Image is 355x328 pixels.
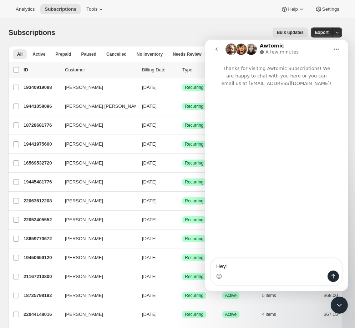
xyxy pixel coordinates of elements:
[185,198,203,204] span: Recurring
[24,66,59,74] p: ID
[182,66,217,74] div: Type
[61,138,132,150] button: [PERSON_NAME]
[142,236,157,241] span: [DATE]
[137,51,163,57] span: No inventory
[61,252,132,263] button: [PERSON_NAME]
[65,292,103,299] span: [PERSON_NAME]
[142,179,157,185] span: [DATE]
[185,274,203,279] span: Recurring
[262,293,276,298] span: 5 items
[288,6,298,12] span: Help
[185,160,203,166] span: Recurring
[65,141,103,148] span: [PERSON_NAME]
[61,309,132,320] button: [PERSON_NAME]
[61,82,132,93] button: [PERSON_NAME]
[86,6,97,12] span: Tools
[55,51,71,57] span: Prepaid
[324,312,338,317] span: $67.15
[142,160,157,166] span: [DATE]
[61,157,132,169] button: [PERSON_NAME]
[324,293,338,298] span: $68.00
[262,312,276,317] span: 4 items
[262,291,284,301] button: 5 items
[45,6,76,12] span: Subscriptions
[24,235,59,242] p: 18659770672
[205,40,348,291] iframe: Intercom live chat
[311,27,333,37] button: Export
[277,4,309,14] button: Help
[65,254,103,261] span: [PERSON_NAME]
[142,274,157,279] span: [DATE]
[24,101,338,111] div: 19441058096[PERSON_NAME] [PERSON_NAME][DATE]SuccessRecurringSuccessActive3 items$45.90
[24,311,59,318] p: 22044148016
[142,293,157,298] span: [DATE]
[24,122,59,129] p: 18728681776
[142,122,157,128] span: [DATE]
[65,273,103,280] span: [PERSON_NAME]
[24,253,338,263] div: 19450659120[PERSON_NAME][DATE]SuccessRecurringSuccessActive3 items$42.30
[262,309,284,319] button: 4 items
[24,291,338,301] div: 18725798192[PERSON_NAME][DATE]SuccessRecurringSuccessActive5 items$68.00
[185,179,203,185] span: Recurring
[173,51,202,57] span: Needs Review
[24,84,59,91] p: 19340919088
[82,4,109,14] button: Tools
[24,273,59,280] p: 21167210800
[185,255,203,261] span: Recurring
[185,122,203,128] span: Recurring
[24,234,338,244] div: 18659770672[PERSON_NAME][DATE]SuccessRecurringSuccessActive5 items$70.55
[142,66,177,74] p: Billing Date
[185,217,203,223] span: Recurring
[61,271,132,282] button: [PERSON_NAME]
[32,51,45,57] span: Active
[24,158,338,168] div: 16569532720[PERSON_NAME][DATE]SuccessRecurringSuccessActive4 items$66.30
[40,4,81,14] button: Subscriptions
[24,309,338,319] div: 22044148016[PERSON_NAME][DATE]SuccessRecurringSuccessActive4 items$67.15
[61,176,132,188] button: [PERSON_NAME]
[142,198,157,203] span: [DATE]
[65,84,103,91] span: [PERSON_NAME]
[142,85,157,90] span: [DATE]
[24,139,338,149] div: 19441975600[PERSON_NAME][DATE]SuccessRecurringSuccessActive5 items$68.00
[17,51,22,57] span: All
[65,160,103,167] span: [PERSON_NAME]
[185,141,203,147] span: Recurring
[185,312,203,317] span: Recurring
[24,216,59,223] p: 22052405552
[142,312,157,317] span: [DATE]
[331,297,348,314] iframe: Intercom live chat
[65,311,103,318] span: [PERSON_NAME]
[24,120,338,130] div: 18728681776[PERSON_NAME][DATE]SuccessRecurringSuccessActive3 items$48.60
[185,85,203,90] span: Recurring
[65,103,142,110] span: [PERSON_NAME] [PERSON_NAME]
[24,82,338,92] div: 19340919088[PERSON_NAME][DATE]SuccessRecurringSuccessActive3 items$43.20
[142,217,157,222] span: [DATE]
[81,51,96,57] span: Paused
[9,29,55,36] span: Subscriptions
[24,197,59,205] p: 22063612208
[24,254,59,261] p: 19450659120
[322,6,339,12] span: Settings
[24,66,338,74] div: IDCustomerBilling DateTypeStatusItemsTotal
[65,235,103,242] span: [PERSON_NAME]
[24,160,59,167] p: 16569532720
[277,30,304,35] span: Bulk updates
[61,290,132,301] button: [PERSON_NAME]
[24,196,338,206] div: 22063612208[PERSON_NAME][DATE]SuccessRecurringSuccessActive3 items$41.40
[24,178,59,186] p: 19445481776
[142,141,157,147] span: [DATE]
[65,66,136,74] p: Customer
[24,215,338,225] div: 22052405552[PERSON_NAME][DATE]SuccessRecurringSuccessActive3 items$41.40
[225,293,237,298] span: Active
[61,214,132,226] button: [PERSON_NAME]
